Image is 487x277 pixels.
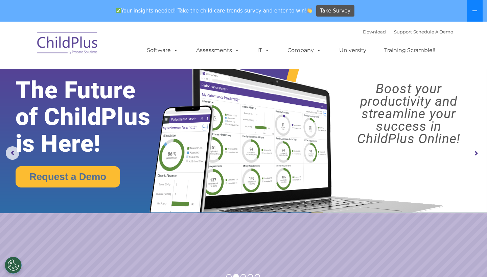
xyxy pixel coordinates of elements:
a: Support [394,29,412,34]
a: Software [140,44,185,57]
a: Training Scramble!! [377,44,442,57]
a: Take Survey [316,5,354,17]
img: 👏 [307,8,312,13]
span: Your insights needed! Take the child care trends survey and enter to win! [113,4,315,18]
img: ✅ [116,8,121,13]
a: Schedule A Demo [413,29,453,34]
button: Cookies Settings [5,257,22,274]
rs-layer: Boost your productivity and streamline your success in ChildPlus Online! [337,83,481,145]
font: | [363,29,453,34]
a: Company [281,44,328,57]
span: Phone number [94,72,123,77]
a: IT [251,44,276,57]
a: University [332,44,373,57]
rs-layer: The Future of ChildPlus is Here! [16,77,171,157]
img: ChildPlus by Procare Solutions [34,27,101,61]
a: Download [363,29,386,34]
span: Take Survey [320,5,350,17]
a: Assessments [189,44,246,57]
span: Last name [94,45,115,50]
a: Request a Demo [16,166,120,187]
